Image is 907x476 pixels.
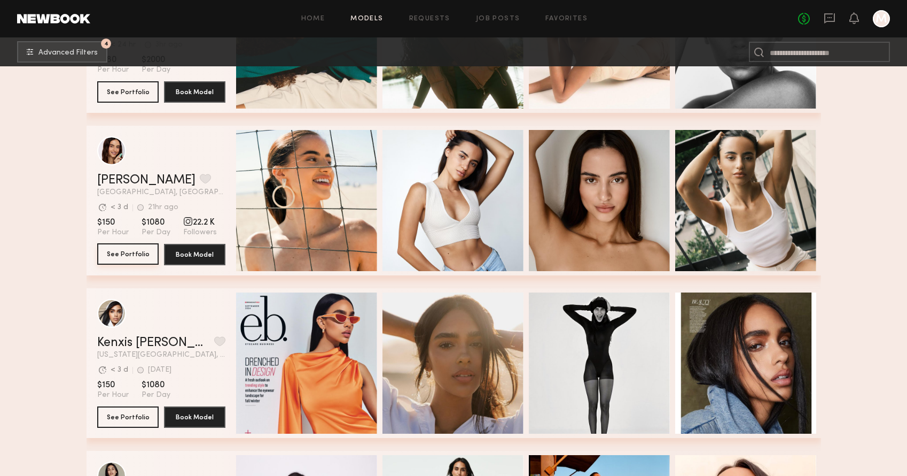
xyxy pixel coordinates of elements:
a: [PERSON_NAME] [97,174,196,187]
a: Home [301,16,325,22]
a: See Portfolio [97,244,159,265]
span: $150 [97,217,129,228]
button: Book Model [164,244,225,265]
a: Kenxis [PERSON_NAME] [97,336,210,349]
span: Followers [183,228,217,237]
span: $150 [97,380,129,390]
span: [US_STATE][GEOGRAPHIC_DATA], [GEOGRAPHIC_DATA] [97,351,225,359]
span: 4 [104,41,108,46]
button: Book Model [164,81,225,103]
button: 4Advanced Filters [17,41,107,63]
span: $1080 [142,380,170,390]
span: Per Hour [97,390,129,400]
span: Per Hour [97,65,129,75]
span: Per Day [142,390,170,400]
a: Requests [409,16,450,22]
button: See Portfolio [97,406,159,428]
div: 21hr ago [148,204,178,211]
span: Per Day [142,65,170,75]
span: $1080 [142,217,170,228]
div: [DATE] [148,366,171,374]
a: M [873,10,890,27]
span: Per Hour [97,228,129,237]
button: Book Model [164,406,225,428]
a: Job Posts [476,16,520,22]
div: < 3 d [111,366,128,374]
a: Models [350,16,383,22]
span: Per Day [142,228,170,237]
button: See Portfolio [97,81,159,103]
div: < 3 d [111,204,128,211]
span: Advanced Filters [38,49,98,57]
span: [GEOGRAPHIC_DATA], [GEOGRAPHIC_DATA] [97,189,225,196]
span: 22.2 K [183,217,217,228]
a: Favorites [545,16,588,22]
button: See Portfolio [97,243,159,265]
